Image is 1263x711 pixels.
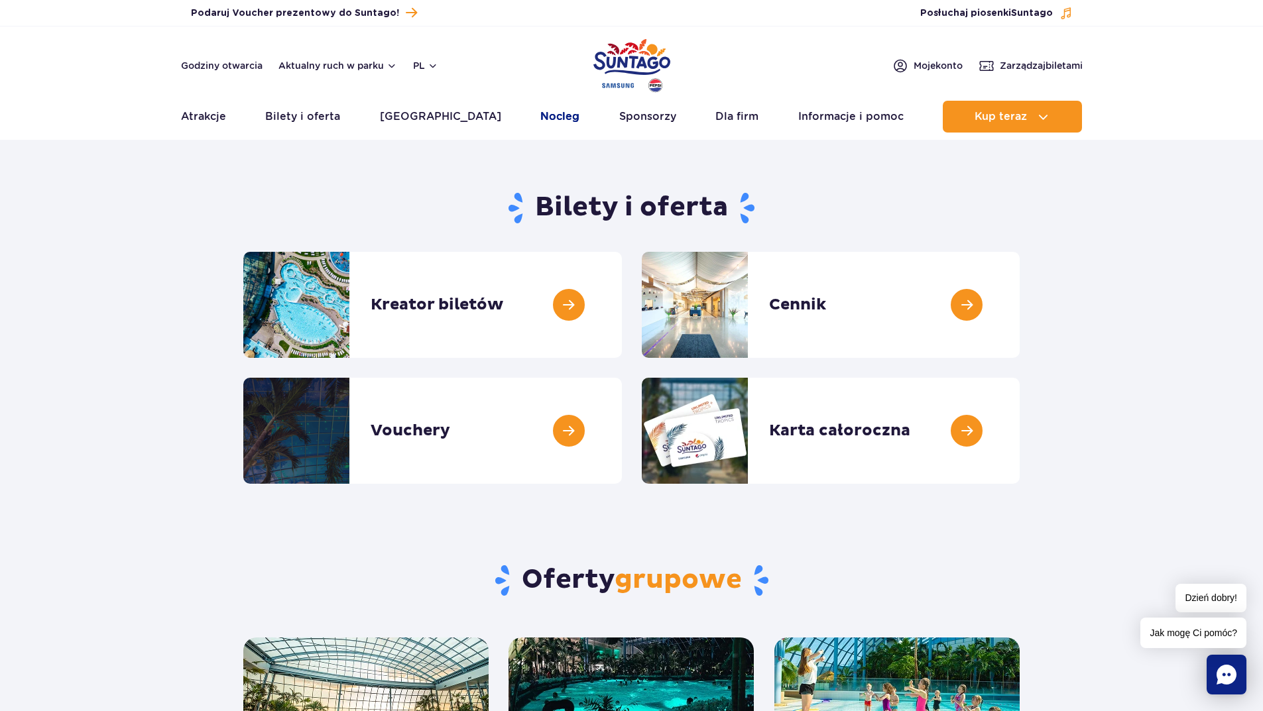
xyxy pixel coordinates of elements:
a: Bilety i oferta [265,101,340,133]
a: Informacje i pomoc [798,101,904,133]
a: Dla firm [715,101,758,133]
span: Kup teraz [975,111,1027,123]
span: Podaruj Voucher prezentowy do Suntago! [191,7,399,20]
h2: Oferty [243,563,1020,598]
span: Zarządzaj biletami [1000,59,1083,72]
a: Nocleg [540,101,579,133]
button: pl [413,59,438,72]
span: Dzień dobry! [1175,584,1246,612]
a: Zarządzajbiletami [979,58,1083,74]
a: [GEOGRAPHIC_DATA] [380,101,501,133]
span: grupowe [615,563,742,596]
span: Suntago [1011,9,1053,18]
a: Mojekonto [892,58,963,74]
button: Posłuchaj piosenkiSuntago [920,7,1073,20]
a: Park of Poland [593,33,670,94]
button: Aktualny ruch w parku [278,60,397,71]
a: Podaruj Voucher prezentowy do Suntago! [191,4,417,22]
a: Sponsorzy [619,101,676,133]
h1: Bilety i oferta [243,191,1020,225]
button: Kup teraz [943,101,1082,133]
div: Chat [1207,655,1246,694]
span: Posłuchaj piosenki [920,7,1053,20]
a: Godziny otwarcia [181,59,263,72]
span: Moje konto [914,59,963,72]
a: Atrakcje [181,101,226,133]
span: Jak mogę Ci pomóc? [1140,618,1246,648]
